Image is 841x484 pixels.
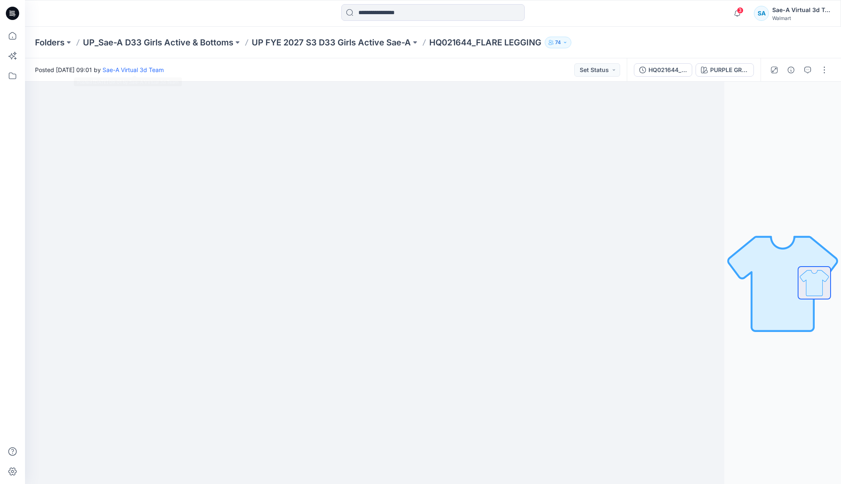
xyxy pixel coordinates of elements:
[429,37,541,48] p: HQ021644_FLARE LEGGING
[555,38,561,47] p: 74
[724,225,841,341] img: No Outline
[710,65,748,75] div: PURPLE GRANITE
[737,7,743,14] span: 3
[772,5,831,15] div: Sae-A Virtual 3d Team
[772,15,831,21] div: Walmart
[784,63,798,77] button: Details
[754,6,769,21] div: SA
[634,63,692,77] button: HQ021644_colors
[83,37,233,48] a: UP_Sae-A D33 Girls Active & Bottoms
[35,65,164,74] span: Posted [DATE] 09:01 by
[648,65,687,75] div: HQ021644_colors
[35,37,65,48] a: Folders
[696,63,754,77] button: PURPLE GRANITE
[103,66,164,73] a: Sae-A Virtual 3d Team
[252,37,411,48] a: UP FYE 2027 S3 D33 Girls Active Sae-A
[798,267,830,299] img: All colorways
[545,37,571,48] button: 74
